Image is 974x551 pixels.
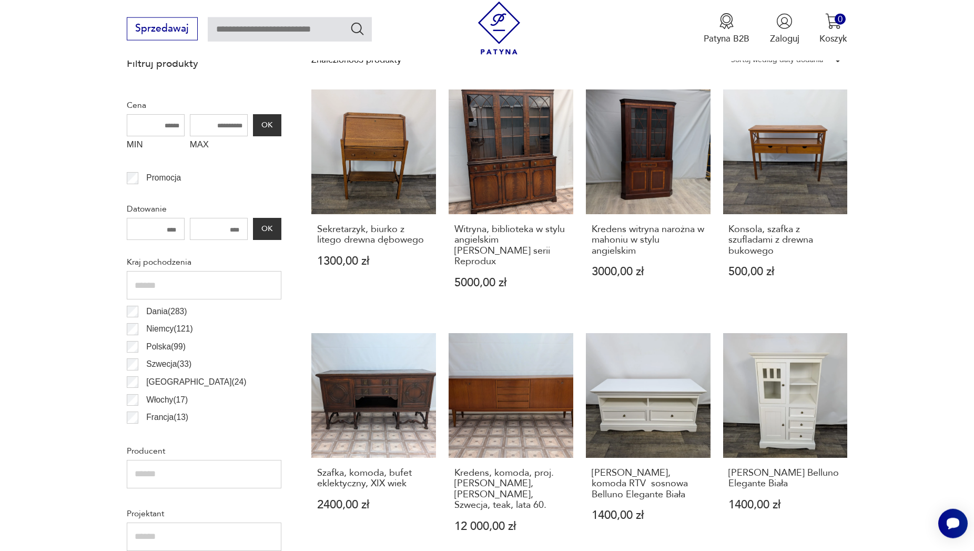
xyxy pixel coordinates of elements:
button: Szukaj [350,21,365,36]
a: Kredens witryna narożna w mahoniu w stylu angielskimKredens witryna narożna w mahoniu w stylu ang... [586,89,711,313]
p: Promocja [146,171,181,185]
p: Kraj pochodzenia [127,255,281,269]
p: Cena [127,98,281,112]
div: 0 [835,14,846,25]
p: Patyna B2B [704,33,749,45]
h3: Kredens, komoda, proj. [PERSON_NAME], [PERSON_NAME], Szwecja, teak, lata 60. [454,468,567,511]
img: Ikonka użytkownika [776,13,793,29]
p: Szwecja ( 33 ) [146,357,191,371]
label: MIN [127,136,185,156]
img: Ikona medalu [718,13,735,29]
p: Polska ( 99 ) [146,340,186,354]
h3: Sekretarzyk, biurko z litego drewna dębowego [317,224,430,246]
p: 3000,00 zł [592,266,705,277]
button: Sprzedawaj [127,17,198,41]
a: Sprzedawaj [127,25,198,34]
p: Francja ( 13 ) [146,410,188,424]
a: Konsola, szafka z szufladami z drewna bukowegoKonsola, szafka z szufladami z drewna bukowego500,0... [723,89,848,313]
p: 5000,00 zł [454,277,567,288]
p: 500,00 zł [728,266,841,277]
a: Ikona medaluPatyna B2B [704,13,749,45]
h3: Kredens witryna narożna w mahoniu w stylu angielskim [592,224,705,256]
h3: Konsola, szafka z szufladami z drewna bukowego [728,224,841,256]
a: Witryna, biblioteka w stylu angielskim Bevan Funnel serii ReproduxWitryna, biblioteka w stylu ang... [449,89,573,313]
h3: Witryna, biblioteka w stylu angielskim [PERSON_NAME] serii Reprodux [454,224,567,267]
p: 1300,00 zł [317,256,430,267]
button: Zaloguj [770,13,799,45]
p: [GEOGRAPHIC_DATA] ( 24 ) [146,375,246,389]
p: Dania ( 283 ) [146,305,187,318]
button: OK [253,218,281,240]
button: 0Koszyk [819,13,847,45]
p: Datowanie [127,202,281,216]
iframe: Smartsupp widget button [938,509,968,538]
p: Norwegia ( 12 ) [146,428,196,442]
h3: [PERSON_NAME], komoda RTV sosnowa Belluno Elegante Biała [592,468,705,500]
a: Sekretarzyk, biurko z litego drewna dębowegoSekretarzyk, biurko z litego drewna dębowego1300,00 zł [311,89,436,313]
p: 1400,00 zł [728,499,841,510]
p: Koszyk [819,33,847,45]
p: 2400,00 zł [317,499,430,510]
button: Patyna B2B [704,13,749,45]
p: 12 000,00 zł [454,521,567,532]
p: Zaloguj [770,33,799,45]
h3: [PERSON_NAME] Belluno Elegante Biała [728,468,841,489]
img: Patyna - sklep z meblami i dekoracjami vintage [473,2,526,55]
p: Projektant [127,507,281,520]
p: 1400,00 zł [592,510,705,521]
img: Ikona koszyka [825,13,841,29]
p: Producent [127,444,281,458]
p: Niemcy ( 121 ) [146,322,192,336]
h3: Szafka, komoda, bufet eklektyczny, XIX wiek [317,468,430,489]
p: Włochy ( 17 ) [146,393,188,407]
label: MAX [190,136,248,156]
p: Filtruj produkty [127,57,281,71]
button: OK [253,114,281,136]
